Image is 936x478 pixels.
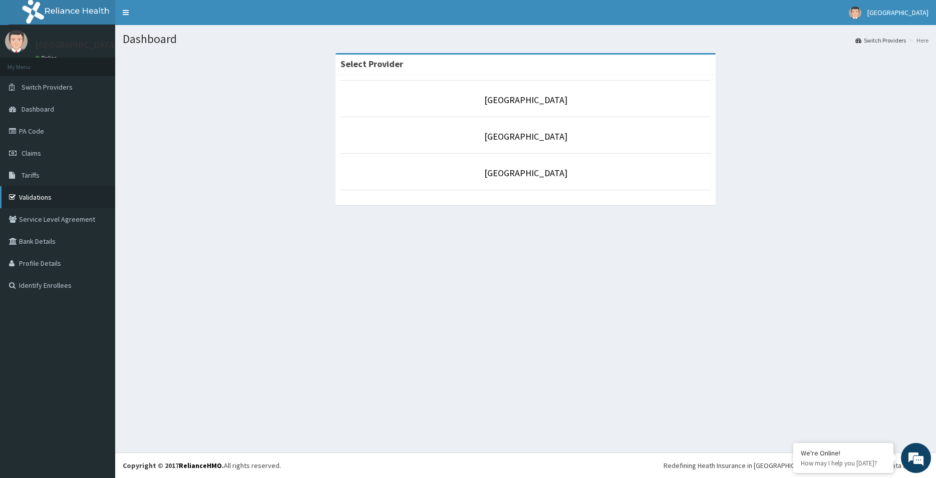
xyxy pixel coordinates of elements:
a: [GEOGRAPHIC_DATA] [484,167,567,179]
div: Redefining Heath Insurance in [GEOGRAPHIC_DATA] using Telemedicine and Data Science! [664,460,928,470]
a: [GEOGRAPHIC_DATA] [484,131,567,142]
strong: Select Provider [341,58,403,70]
a: [GEOGRAPHIC_DATA] [484,94,567,106]
a: Online [35,55,59,62]
span: We're online! [58,126,138,227]
span: Dashboard [22,105,54,114]
li: Here [907,36,928,45]
span: Switch Providers [22,83,73,92]
footer: All rights reserved. [115,452,936,478]
a: RelianceHMO [179,461,222,470]
p: [GEOGRAPHIC_DATA] [35,41,118,50]
span: Tariffs [22,171,40,180]
div: Chat with us now [52,56,168,69]
span: [GEOGRAPHIC_DATA] [867,8,928,17]
img: User Image [849,7,861,19]
img: User Image [5,30,28,53]
a: Switch Providers [855,36,906,45]
p: How may I help you today? [801,459,886,467]
div: Minimize live chat window [164,5,188,29]
img: d_794563401_company_1708531726252_794563401 [19,50,41,75]
div: We're Online! [801,448,886,457]
textarea: Type your message and hit 'Enter' [5,273,191,308]
h1: Dashboard [123,33,928,46]
span: Claims [22,149,41,158]
strong: Copyright © 2017 . [123,461,224,470]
